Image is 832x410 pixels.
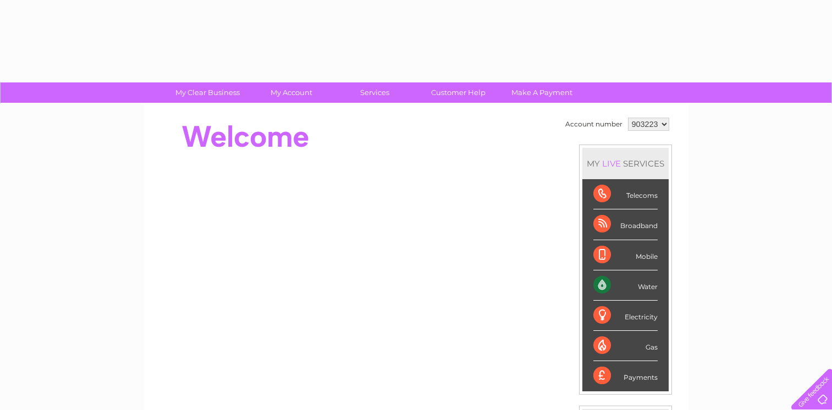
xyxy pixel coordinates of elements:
[563,115,625,134] td: Account number
[329,82,420,103] a: Services
[582,148,669,179] div: MY SERVICES
[497,82,587,103] a: Make A Payment
[162,82,253,103] a: My Clear Business
[600,158,623,169] div: LIVE
[593,179,658,209] div: Telecoms
[593,301,658,331] div: Electricity
[246,82,337,103] a: My Account
[593,361,658,391] div: Payments
[413,82,504,103] a: Customer Help
[593,331,658,361] div: Gas
[593,240,658,270] div: Mobile
[593,209,658,240] div: Broadband
[593,270,658,301] div: Water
